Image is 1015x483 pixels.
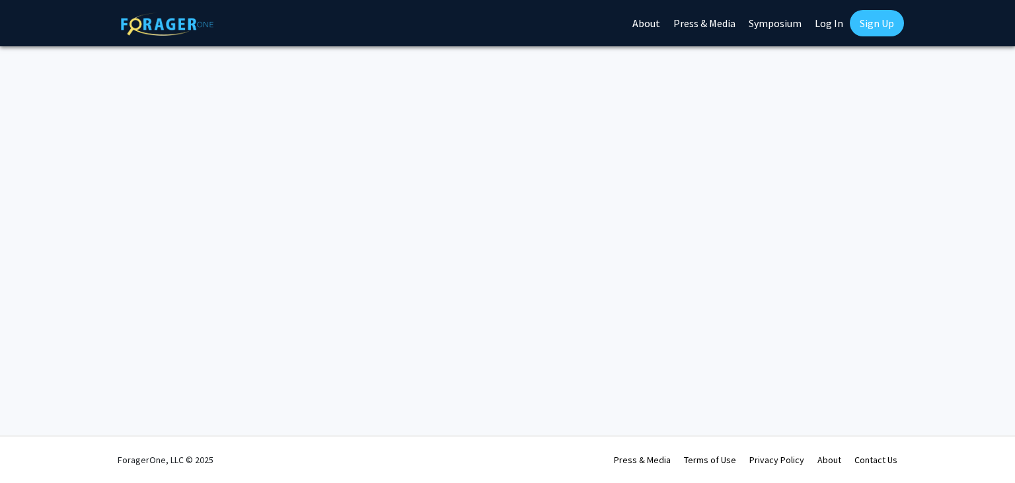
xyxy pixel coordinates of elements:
[684,454,736,466] a: Terms of Use
[121,13,213,36] img: ForagerOne Logo
[749,454,804,466] a: Privacy Policy
[850,10,904,36] a: Sign Up
[118,437,213,483] div: ForagerOne, LLC © 2025
[614,454,671,466] a: Press & Media
[817,454,841,466] a: About
[854,454,897,466] a: Contact Us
